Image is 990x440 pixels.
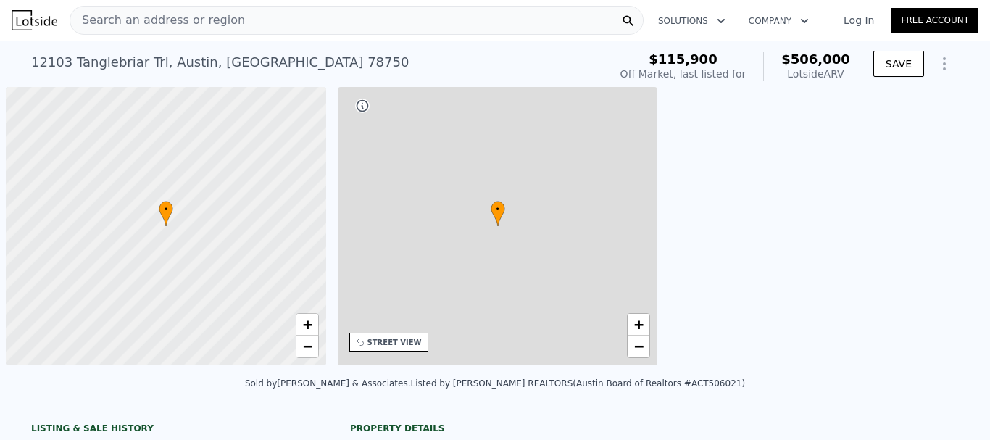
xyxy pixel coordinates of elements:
div: Lotside ARV [781,67,850,81]
div: • [491,201,505,226]
span: + [634,315,644,333]
span: − [302,337,312,355]
button: Show Options [930,49,959,78]
div: Listed by [PERSON_NAME] REALTORS (Austin Board of Realtors #ACT506021) [411,378,746,389]
span: $115,900 [649,51,717,67]
button: Company [737,8,820,34]
div: STREET VIEW [367,337,422,348]
div: 12103 Tanglebriar Trl , Austin , [GEOGRAPHIC_DATA] 78750 [31,52,409,72]
a: Free Account [891,8,978,33]
span: + [302,315,312,333]
div: • [159,201,173,226]
button: SAVE [873,51,924,77]
a: Zoom out [628,336,649,357]
span: • [159,203,173,216]
span: − [634,337,644,355]
a: Log In [826,13,891,28]
img: Lotside [12,10,57,30]
button: Solutions [646,8,737,34]
span: • [491,203,505,216]
div: Property details [350,423,640,434]
div: Off Market, last listed for [620,67,746,81]
a: Zoom in [296,314,318,336]
div: Sold by [PERSON_NAME] & Associates . [245,378,411,389]
a: Zoom in [628,314,649,336]
div: LISTING & SALE HISTORY [31,423,321,437]
span: $506,000 [781,51,850,67]
a: Zoom out [296,336,318,357]
span: Search an address or region [70,12,245,29]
